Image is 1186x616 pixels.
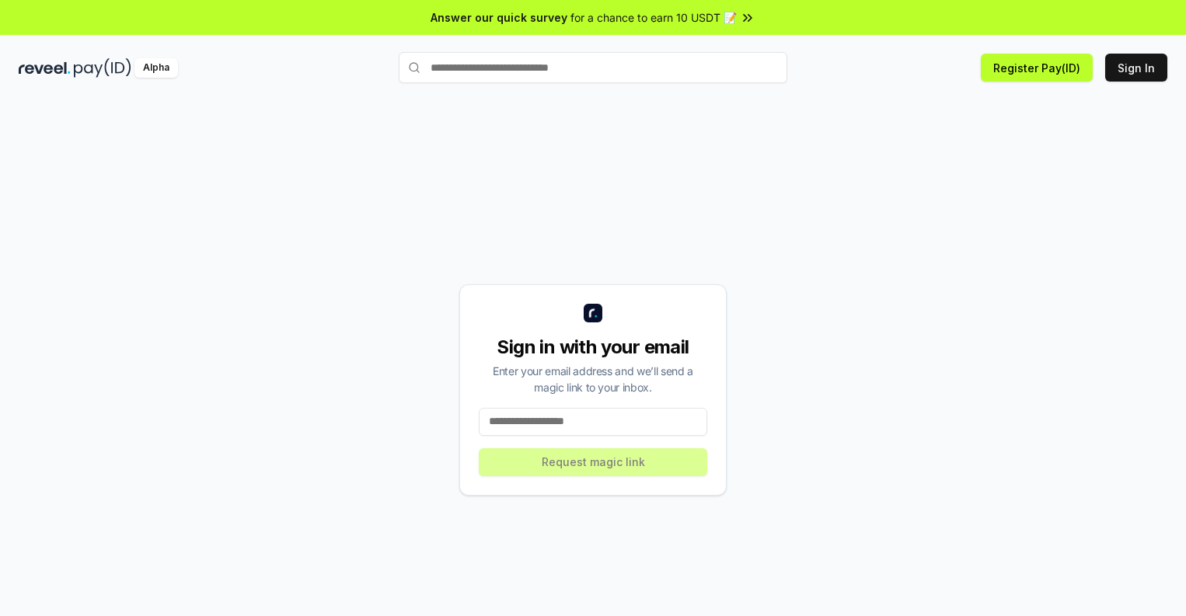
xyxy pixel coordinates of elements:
button: Sign In [1105,54,1167,82]
div: Sign in with your email [479,335,707,360]
button: Register Pay(ID) [981,54,1093,82]
img: logo_small [584,304,602,322]
div: Alpha [134,58,178,78]
span: for a chance to earn 10 USDT 📝 [570,9,737,26]
div: Enter your email address and we’ll send a magic link to your inbox. [479,363,707,395]
span: Answer our quick survey [431,9,567,26]
img: pay_id [74,58,131,78]
img: reveel_dark [19,58,71,78]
